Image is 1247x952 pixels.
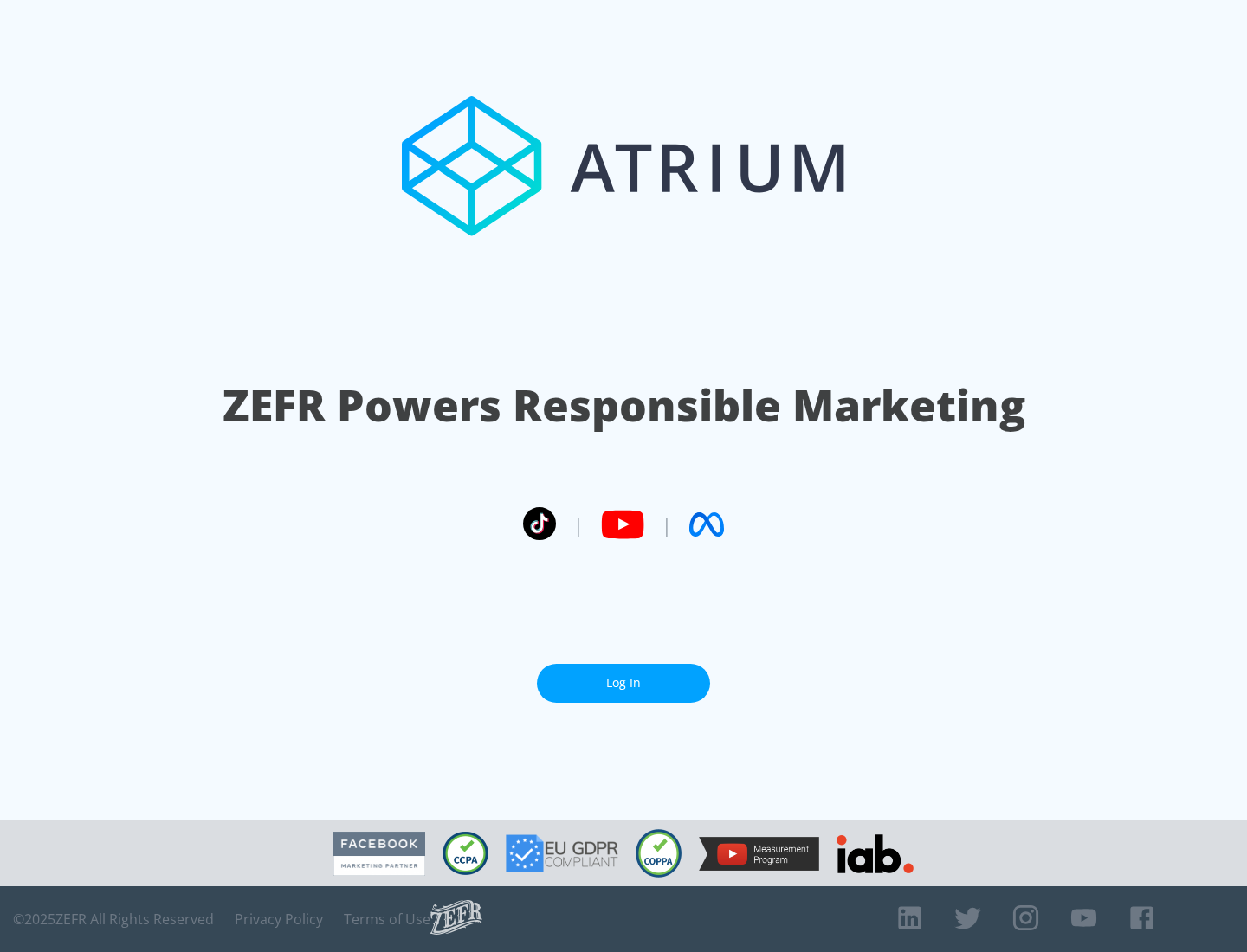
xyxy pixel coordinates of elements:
a: Terms of Use [344,910,430,928]
a: Privacy Policy [235,910,323,928]
span: | [573,511,584,537]
img: CCPA Compliant [443,832,488,875]
img: COPPA Compliant [636,829,682,878]
img: YouTube Measurement Program [699,837,819,871]
span: © 2025 ZEFR All Rights Reserved [13,910,214,928]
img: GDPR Compliant [506,834,618,872]
img: Facebook Marketing Partner [333,832,425,876]
a: Log In [537,664,710,703]
h1: ZEFR Powers Responsible Marketing [223,376,1025,435]
span: | [662,511,672,537]
img: IAB [837,834,914,873]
